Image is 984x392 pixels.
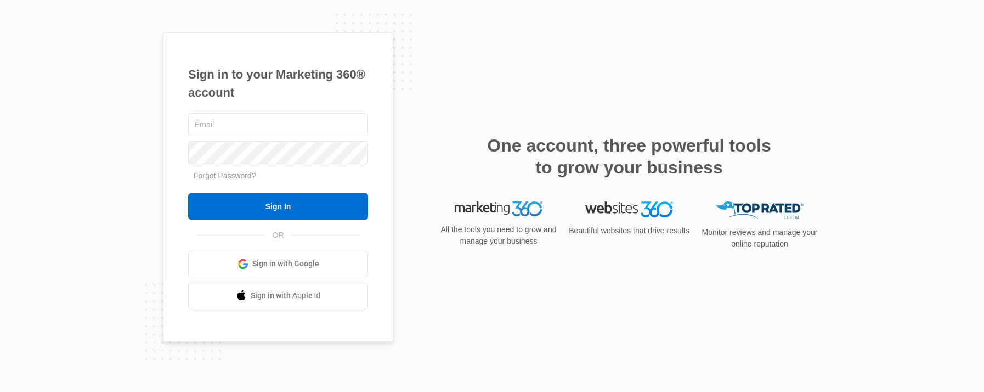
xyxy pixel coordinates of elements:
span: Sign in with Google [252,258,319,270]
span: Sign in with Apple Id [251,290,321,301]
a: Sign in with Apple Id [188,283,368,309]
input: Email [188,113,368,136]
h2: One account, three powerful tools to grow your business [484,135,774,178]
span: OR [265,229,292,241]
h1: Sign in to your Marketing 360® account [188,65,368,102]
a: Sign in with Google [188,251,368,277]
p: Beautiful websites that drive results [568,225,691,237]
img: Top Rated Local [716,201,804,220]
p: All the tools you need to grow and manage your business [437,224,560,247]
img: Websites 360 [585,201,673,217]
a: Forgot Password? [194,171,256,180]
p: Monitor reviews and manage your online reputation [698,227,821,250]
img: Marketing 360 [455,201,542,217]
input: Sign In [188,193,368,220]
